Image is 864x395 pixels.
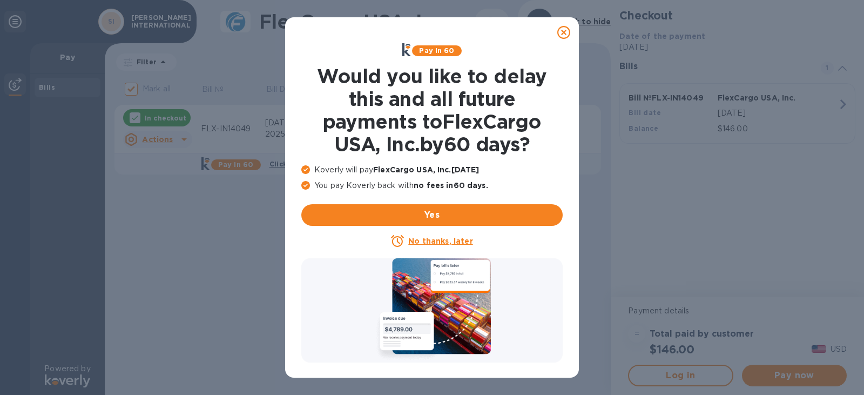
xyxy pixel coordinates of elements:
[419,46,454,55] b: Pay in 60
[301,164,563,176] p: Koverly will pay
[373,165,479,174] b: FlexCargo USA, Inc. [DATE]
[301,180,563,191] p: You pay Koverly back with
[408,237,473,245] u: No thanks, later
[414,181,488,190] b: no fees in 60 days .
[301,65,563,156] h1: Would you like to delay this and all future payments to FlexCargo USA, Inc. by 60 days ?
[301,204,563,226] button: Yes
[310,209,554,222] span: Yes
